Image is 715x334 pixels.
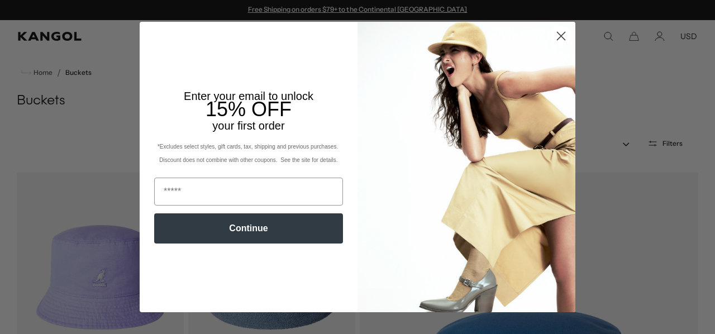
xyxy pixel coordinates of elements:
[551,26,571,46] button: Close dialog
[184,90,313,102] span: Enter your email to unlock
[154,178,343,206] input: Email
[206,98,292,121] span: 15% OFF
[357,22,575,312] img: 93be19ad-e773-4382-80b9-c9d740c9197f.jpeg
[154,213,343,244] button: Continue
[212,120,284,132] span: your first order
[158,144,340,163] span: *Excludes select styles, gift cards, tax, shipping and previous purchases. Discount does not comb...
